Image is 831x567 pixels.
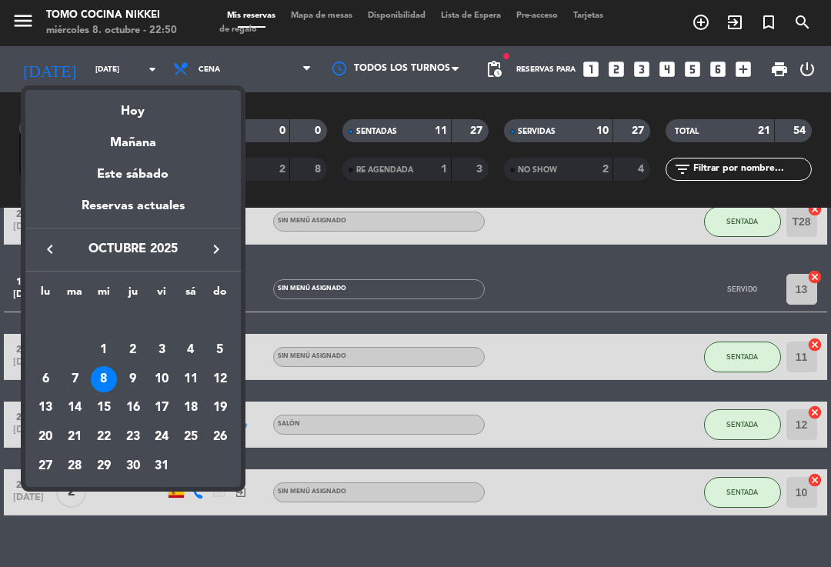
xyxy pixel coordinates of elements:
[32,453,58,479] div: 27
[147,365,176,394] td: 10 de octubre de 2025
[147,335,176,365] td: 3 de octubre de 2025
[89,335,118,365] td: 1 de octubre de 2025
[205,422,235,452] td: 26 de octubre de 2025
[32,283,61,307] th: lunes
[62,395,88,421] div: 14
[202,239,230,259] button: keyboard_arrow_right
[91,337,117,363] div: 1
[62,366,88,392] div: 7
[176,335,205,365] td: 4 de octubre de 2025
[32,393,61,422] td: 13 de octubre de 2025
[120,366,146,392] div: 9
[120,395,146,421] div: 16
[118,452,148,481] td: 30 de octubre de 2025
[60,422,89,452] td: 21 de octubre de 2025
[89,452,118,481] td: 29 de octubre de 2025
[176,422,205,452] td: 25 de octubre de 2025
[207,424,233,450] div: 26
[64,239,202,259] span: octubre 2025
[207,337,233,363] div: 5
[32,452,61,481] td: 27 de octubre de 2025
[25,196,241,228] div: Reservas actuales
[89,422,118,452] td: 22 de octubre de 2025
[149,453,175,479] div: 31
[32,422,61,452] td: 20 de octubre de 2025
[178,366,204,392] div: 11
[118,335,148,365] td: 2 de octubre de 2025
[89,283,118,307] th: miércoles
[91,424,117,450] div: 22
[178,337,204,363] div: 4
[36,239,64,259] button: keyboard_arrow_left
[25,153,241,196] div: Este sábado
[205,335,235,365] td: 5 de octubre de 2025
[32,366,58,392] div: 6
[205,365,235,394] td: 12 de octubre de 2025
[149,337,175,363] div: 3
[178,395,204,421] div: 18
[32,395,58,421] div: 13
[25,122,241,153] div: Mañana
[149,424,175,450] div: 24
[120,424,146,450] div: 23
[62,453,88,479] div: 28
[118,365,148,394] td: 9 de octubre de 2025
[147,283,176,307] th: viernes
[32,424,58,450] div: 20
[176,283,205,307] th: sábado
[25,90,241,122] div: Hoy
[60,283,89,307] th: martes
[60,365,89,394] td: 7 de octubre de 2025
[147,422,176,452] td: 24 de octubre de 2025
[118,283,148,307] th: jueves
[62,424,88,450] div: 21
[60,452,89,481] td: 28 de octubre de 2025
[118,393,148,422] td: 16 de octubre de 2025
[149,395,175,421] div: 17
[89,365,118,394] td: 8 de octubre de 2025
[32,365,61,394] td: 6 de octubre de 2025
[32,306,235,335] td: OCT.
[178,424,204,450] div: 25
[120,337,146,363] div: 2
[176,393,205,422] td: 18 de octubre de 2025
[176,365,205,394] td: 11 de octubre de 2025
[207,240,225,258] i: keyboard_arrow_right
[60,393,89,422] td: 14 de octubre de 2025
[118,422,148,452] td: 23 de octubre de 2025
[207,395,233,421] div: 19
[91,366,117,392] div: 8
[120,453,146,479] div: 30
[205,283,235,307] th: domingo
[89,393,118,422] td: 15 de octubre de 2025
[149,366,175,392] div: 10
[147,393,176,422] td: 17 de octubre de 2025
[91,453,117,479] div: 29
[207,366,233,392] div: 12
[41,240,59,258] i: keyboard_arrow_left
[91,395,117,421] div: 15
[147,452,176,481] td: 31 de octubre de 2025
[205,393,235,422] td: 19 de octubre de 2025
